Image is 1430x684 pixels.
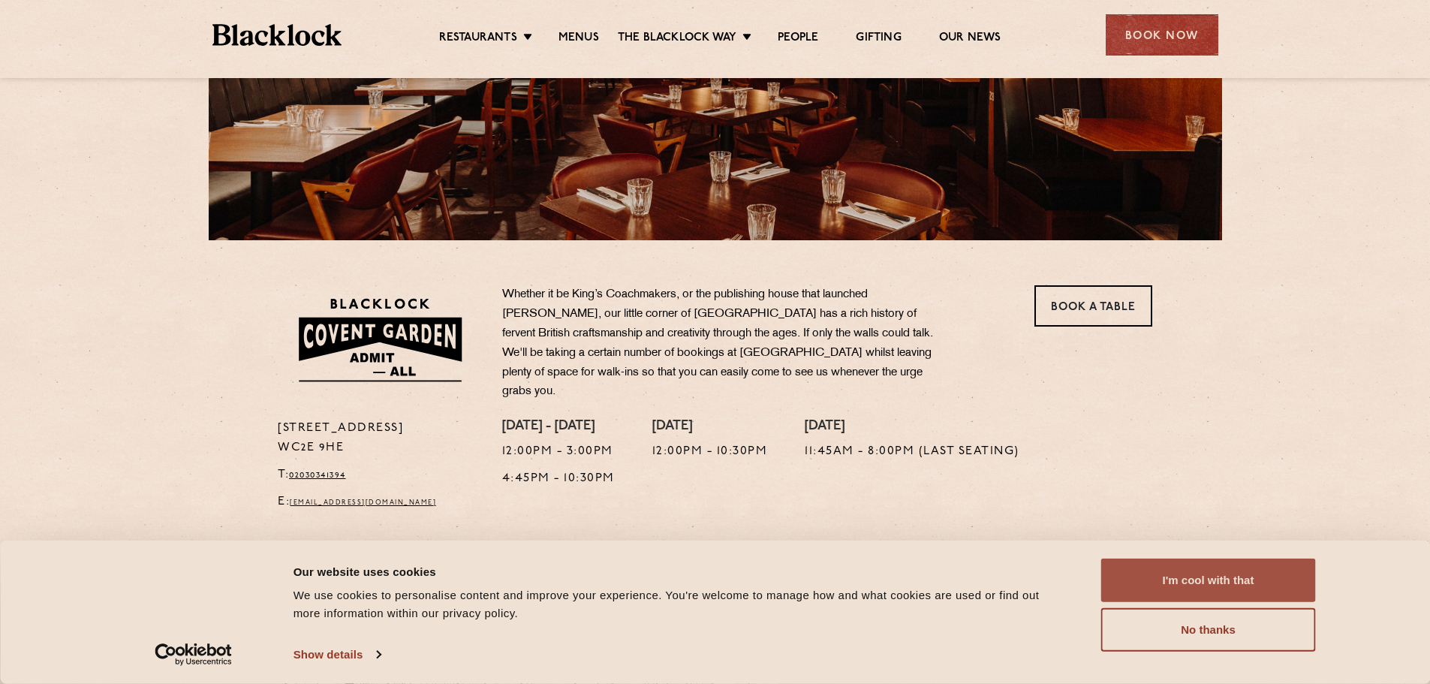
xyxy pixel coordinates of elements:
[1101,559,1316,602] button: I'm cool with that
[1034,285,1152,327] a: Book a Table
[294,562,1067,580] div: Our website uses cookies
[294,643,381,666] a: Show details
[502,285,945,402] p: Whether it be King’s Coachmakers, or the publishing house that launched [PERSON_NAME], our little...
[1101,608,1316,652] button: No thanks
[278,493,480,512] p: E:
[278,285,480,394] img: BLA_1470_CoventGarden_Website_Solid.svg
[652,419,768,435] h4: [DATE]
[294,586,1067,622] div: We use cookies to personalise content and improve your experience. You're welcome to manage how a...
[618,31,736,47] a: The Blacklock Way
[652,442,768,462] p: 12:00pm - 10:30pm
[805,442,1019,462] p: 11:45am - 8:00pm (Last Seating)
[856,31,901,47] a: Gifting
[502,419,615,435] h4: [DATE] - [DATE]
[128,643,259,666] a: Usercentrics Cookiebot - opens in a new window
[805,419,1019,435] h4: [DATE]
[558,31,599,47] a: Menus
[439,31,517,47] a: Restaurants
[290,499,436,506] a: [EMAIL_ADDRESS][DOMAIN_NAME]
[778,31,818,47] a: People
[1106,14,1218,56] div: Book Now
[278,466,480,485] p: T:
[939,31,1001,47] a: Our News
[502,469,615,489] p: 4:45pm - 10:30pm
[212,24,342,46] img: BL_Textured_Logo-footer-cropped.svg
[289,471,346,480] a: 02030341394
[502,442,615,462] p: 12:00pm - 3:00pm
[278,419,480,458] p: [STREET_ADDRESS] WC2E 9HE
